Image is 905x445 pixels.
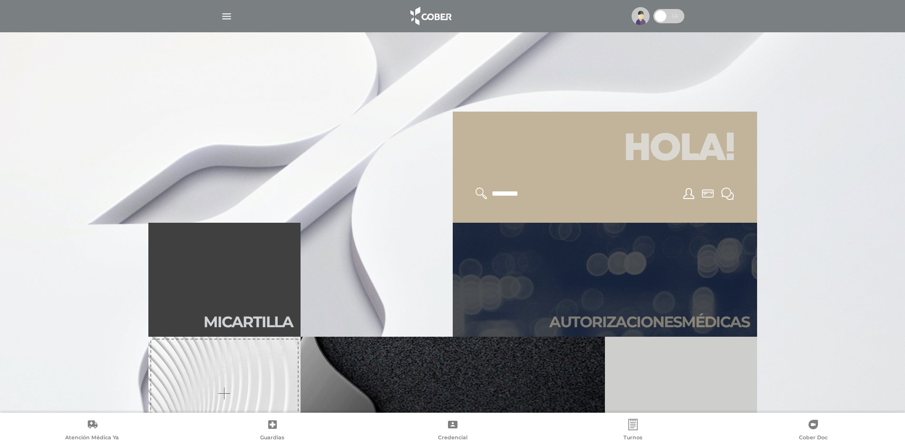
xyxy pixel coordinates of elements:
[438,434,467,443] span: Credencial
[2,419,182,443] a: Atención Médica Ya
[221,10,233,22] img: Cober_menu-lines-white.svg
[405,5,455,28] img: logo_cober_home-white.png
[182,419,362,443] a: Guardias
[464,123,746,176] h1: Hola!
[723,419,903,443] a: Cober Doc
[148,223,301,337] a: Micartilla
[260,434,284,443] span: Guardias
[65,434,119,443] span: Atención Médica Ya
[543,419,723,443] a: Turnos
[623,434,642,443] span: Turnos
[549,313,749,331] h2: Autori zaciones médicas
[362,419,543,443] a: Credencial
[632,7,650,25] img: profile-placeholder.svg
[204,313,293,331] h2: Mi car tilla
[799,434,827,443] span: Cober Doc
[453,223,757,337] a: Autorizacionesmédicas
